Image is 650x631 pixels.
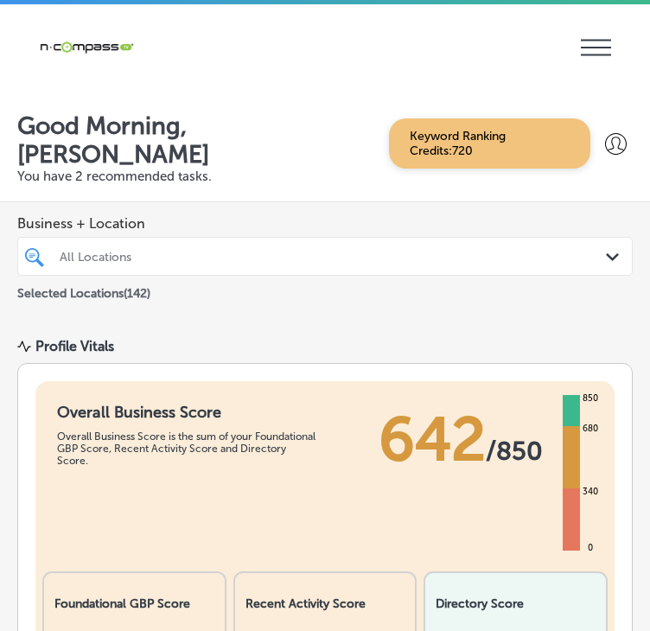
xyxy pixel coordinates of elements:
[389,118,590,169] span: Keyword Ranking Credits: 720
[54,596,214,611] h2: Foundational GBP Score
[60,249,608,264] div: All Locations
[39,39,134,55] img: 660ab0bf-5cc7-4cb8-ba1c-48b5ae0f18e60NCTV_CLogo_TV_Black_-500x88.png
[245,596,405,611] h2: Recent Activity Score
[57,403,316,422] h1: Overall Business Score
[17,215,633,232] span: Business + Location
[579,392,602,405] div: 850
[379,403,486,475] span: 642
[584,541,596,555] div: 0
[486,436,543,467] span: / 850
[35,338,114,354] div: Profile Vitals
[579,485,602,499] div: 340
[17,112,380,169] p: Good Morning, [PERSON_NAME]
[17,169,633,184] p: You have 2 recommended tasks.
[57,430,316,467] div: Overall Business Score is the sum of your Foundational GBP Score, Recent Activity Score and Direc...
[436,596,596,611] h2: Directory Score
[17,279,150,301] p: Selected Locations ( 142 )
[579,422,602,436] div: 680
